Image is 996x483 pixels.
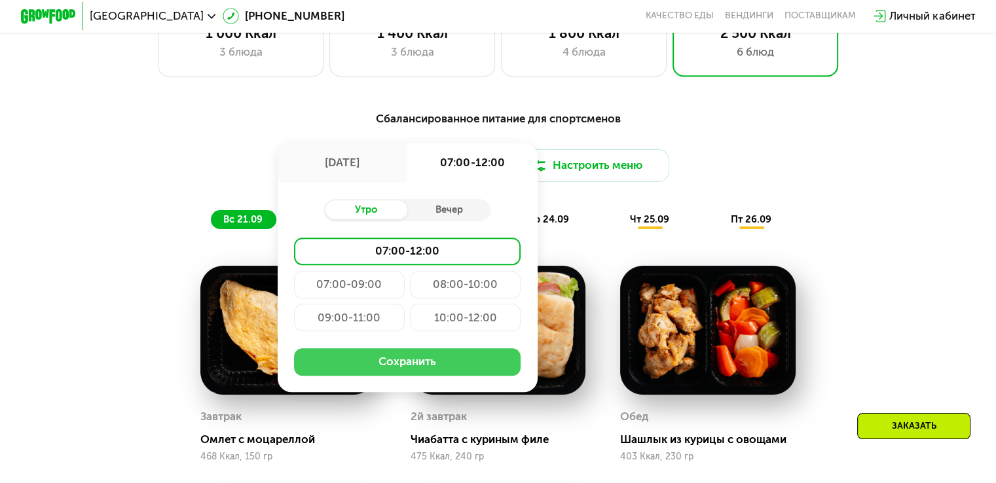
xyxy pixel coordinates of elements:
div: Утро [324,200,407,220]
div: поставщикам [784,10,856,22]
div: 468 Ккал, 150 гр [200,452,376,462]
div: 07:00-12:00 [407,143,538,182]
div: Заказать [857,413,970,439]
a: [PHONE_NUMBER] [223,8,344,24]
div: 403 Ккал, 230 гр [620,452,796,462]
div: 10:00-12:00 [410,304,521,331]
div: 07:00-12:00 [294,238,521,265]
span: пт 26.09 [731,213,771,225]
span: вс 21.09 [223,213,263,225]
div: [DATE] [278,143,408,182]
div: 2 500 Ккал [687,25,824,41]
div: 475 Ккал, 240 гр [411,452,586,462]
button: Настроить меню [504,149,670,183]
div: Чиабатта с куриным филе [411,433,597,446]
div: 1 000 Ккал [172,25,309,41]
div: Личный кабинет [889,8,975,24]
div: Сбалансированное питание для спортсменов [88,110,908,127]
div: Обед [620,406,648,427]
div: 4 блюда [515,44,652,60]
span: [GEOGRAPHIC_DATA] [90,10,204,22]
div: 3 блюда [344,44,481,60]
a: Качество еды [646,10,714,22]
div: 1 400 Ккал [344,25,481,41]
div: Завтрак [200,406,242,427]
div: 2й завтрак [411,406,467,427]
div: 07:00-09:00 [294,271,405,298]
button: Сохранить [294,348,521,376]
div: 1 800 Ккал [515,25,652,41]
div: 6 блюд [687,44,824,60]
div: 08:00-10:00 [410,271,521,298]
span: чт 25.09 [630,213,669,225]
div: 09:00-11:00 [294,304,405,331]
div: Шашлык из курицы с овощами [620,433,806,446]
span: ср 24.09 [527,213,569,225]
div: Вечер [407,200,490,220]
a: Вендинги [725,10,773,22]
div: 3 блюда [172,44,309,60]
div: Омлет с моцареллой [200,433,386,446]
